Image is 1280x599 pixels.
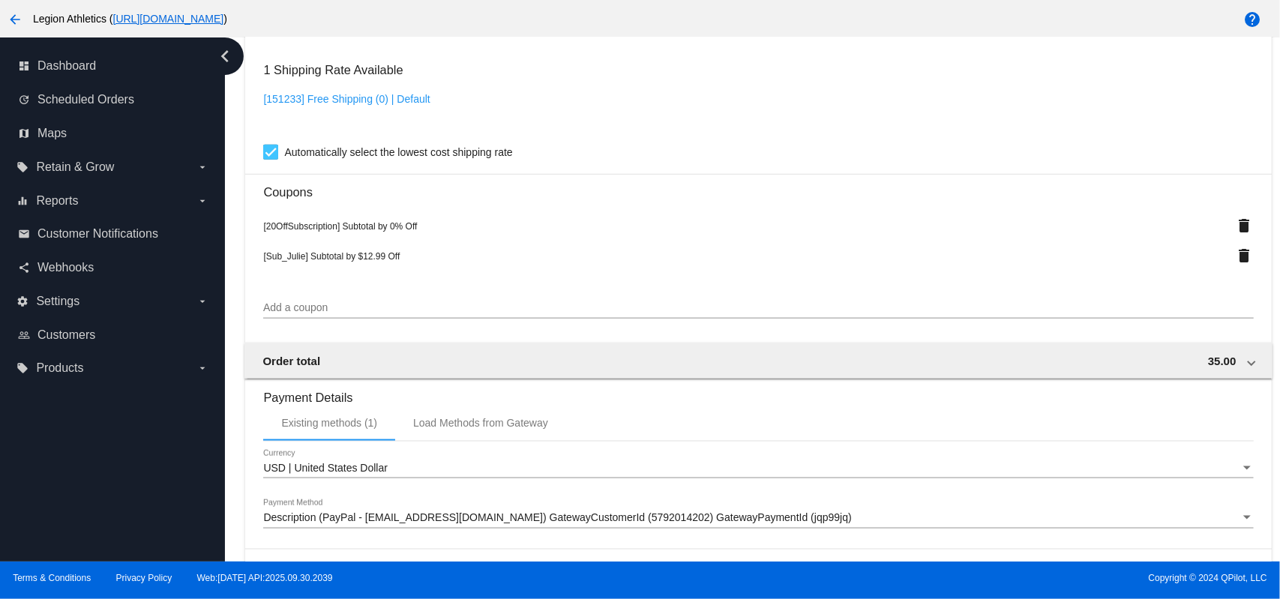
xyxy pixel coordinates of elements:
mat-select: Payment Method [263,512,1253,524]
h3: 1 Shipping Rate Available [263,54,403,86]
div: Existing methods (1) [281,417,377,429]
i: local_offer [16,161,28,173]
mat-expansion-panel-header: Order total 35.00 [244,343,1272,379]
a: update Scheduled Orders [18,88,208,112]
mat-icon: arrow_back [6,10,24,28]
i: arrow_drop_down [196,295,208,307]
span: Settings [36,295,79,308]
i: arrow_drop_down [196,161,208,173]
i: share [18,262,30,274]
mat-select: Currency [263,463,1253,475]
a: people_outline Customers [18,323,208,347]
h3: Payment Details [263,379,1253,405]
i: local_offer [16,362,28,374]
span: Automatically select the lowest cost shipping rate [284,143,512,161]
i: dashboard [18,60,30,72]
mat-icon: help [1243,10,1261,28]
span: Reports [36,194,78,208]
mat-icon: delete [1236,217,1254,235]
span: Retain & Grow [36,160,114,174]
a: [URL][DOMAIN_NAME] [113,13,224,25]
i: email [18,228,30,240]
a: Web:[DATE] API:2025.09.30.2039 [197,573,333,583]
span: Dashboard [37,59,96,73]
span: Order total [262,355,320,367]
i: people_outline [18,329,30,341]
i: arrow_drop_down [196,362,208,374]
i: chevron_left [213,44,237,68]
h3: Coupons [263,174,1253,199]
span: Scheduled Orders [37,93,134,106]
a: email Customer Notifications [18,222,208,246]
mat-icon: delete [1236,247,1254,265]
span: Customers [37,328,95,342]
span: USD | United States Dollar [263,462,387,474]
h3: Additional Options [263,562,1253,576]
span: Copyright © 2024 QPilot, LLC [653,573,1267,583]
a: dashboard Dashboard [18,54,208,78]
a: share Webhooks [18,256,208,280]
input: Add a coupon [263,302,1253,314]
span: Webhooks [37,261,94,274]
a: Privacy Policy [116,573,172,583]
i: equalizer [16,195,28,207]
a: map Maps [18,121,208,145]
div: Load Methods from Gateway [413,417,548,429]
i: settings [16,295,28,307]
span: Products [36,361,83,375]
span: 35.00 [1208,355,1237,367]
span: Maps [37,127,67,140]
a: Terms & Conditions [13,573,91,583]
span: Legion Athletics ( ) [33,13,227,25]
i: map [18,127,30,139]
span: Description (PayPal - [EMAIL_ADDRESS][DOMAIN_NAME]) GatewayCustomerId (5792014202) GatewayPayment... [263,511,851,523]
span: [Sub_Julie] Subtotal by $12.99 Off [263,251,400,262]
span: Customer Notifications [37,227,158,241]
a: [151233] Free Shipping (0) | Default [263,93,430,105]
i: update [18,94,30,106]
span: [20OffSubscription] Subtotal by 0% Off [263,221,417,232]
i: arrow_drop_down [196,195,208,207]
